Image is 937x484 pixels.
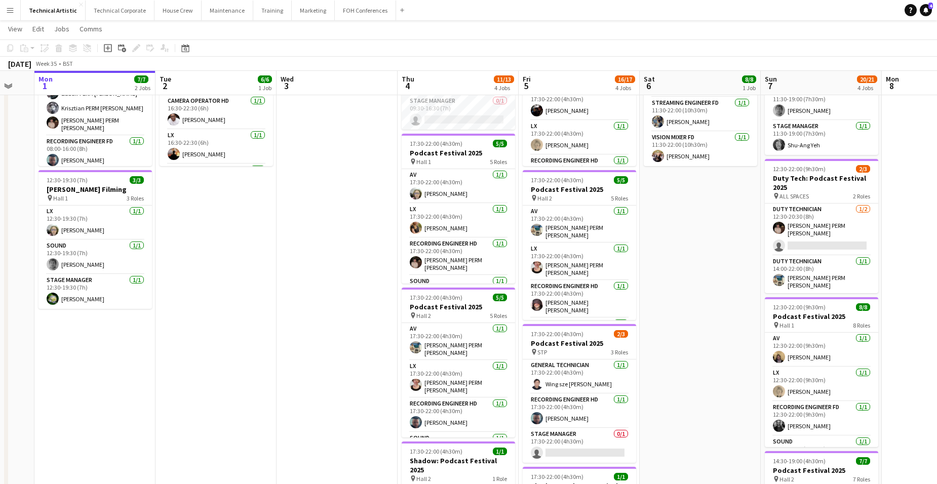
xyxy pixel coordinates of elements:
[884,80,899,92] span: 8
[886,74,899,84] span: Mon
[4,22,26,35] a: View
[765,367,878,401] app-card-role: LX1/112:30-22:00 (9h30m)[PERSON_NAME]
[416,475,431,482] span: Hall 2
[38,136,152,170] app-card-role: Recording Engineer FD1/108:00-16:00 (8h)[PERSON_NAME]
[402,360,515,398] app-card-role: LX1/117:30-22:00 (4h30m)[PERSON_NAME] PERM [PERSON_NAME]
[928,3,933,9] span: 4
[494,84,514,92] div: 4 Jobs
[765,159,878,293] app-job-card: 12:30-22:00 (9h30m)2/3Duty Tech: Podcast Festival 2025 ALL SPACES2 RolesDuty Technician1/212:30-2...
[28,22,48,35] a: Edit
[38,69,152,136] app-card-role: Technical Supervisor3/308:00-16:00 (8h)Zubair PERM [PERSON_NAME]Krisztian PERM [PERSON_NAME][PERS...
[773,457,826,465] span: 14:30-19:00 (4h30m)
[611,194,628,202] span: 5 Roles
[537,194,552,202] span: Hall 2
[402,302,515,311] h3: Podcast Festival 2025
[765,312,878,321] h3: Podcast Festival 2025
[490,158,507,166] span: 5 Roles
[857,75,877,83] span: 20/21
[21,1,86,20] button: Technical Artistic
[38,206,152,240] app-card-role: LX1/112:30-19:30 (7h)[PERSON_NAME]
[642,80,655,92] span: 6
[523,74,531,84] span: Fri
[410,294,462,301] span: 17:30-22:00 (4h30m)
[523,318,636,352] app-card-role: Sound1/1
[160,74,171,84] span: Tue
[281,74,294,84] span: Wed
[37,80,53,92] span: 1
[523,86,636,120] app-card-role: Camera Operator HD1/117:30-22:00 (4h30m)[PERSON_NAME]
[416,158,431,166] span: Hall 1
[402,323,515,360] app-card-role: AV1/117:30-22:00 (4h30m)[PERSON_NAME] PERM [PERSON_NAME]
[402,398,515,432] app-card-role: Recording Engineer HD1/117:30-22:00 (4h30m)[PERSON_NAME]
[765,466,878,475] h3: Podcast Festival 2025
[402,432,515,467] app-card-role: Sound1/1
[416,312,431,319] span: Hall 2
[292,1,335,20] button: Marketing
[80,24,102,33] span: Comms
[38,240,152,274] app-card-role: Sound1/112:30-19:30 (7h)[PERSON_NAME]
[856,303,870,311] span: 8/8
[402,238,515,275] app-card-role: Recording Engineer HD1/117:30-22:00 (4h30m)[PERSON_NAME] PERM [PERSON_NAME]
[779,475,794,483] span: Hall 2
[38,170,152,309] app-job-card: 12:30-19:30 (7h)3/3[PERSON_NAME] Filming Hall 13 RolesLX1/112:30-19:30 (7h)[PERSON_NAME]Sound1/11...
[493,294,507,301] span: 5/5
[279,80,294,92] span: 3
[765,333,878,367] app-card-role: AV1/112:30-22:00 (9h30m)[PERSON_NAME]
[32,24,44,33] span: Edit
[765,74,777,84] span: Sun
[130,176,144,184] span: 3/3
[402,204,515,238] app-card-role: LX1/117:30-22:00 (4h30m)[PERSON_NAME]
[8,59,31,69] div: [DATE]
[492,475,507,482] span: 1 Role
[38,274,152,309] app-card-role: Stage Manager1/112:30-19:30 (7h)[PERSON_NAME]
[402,74,414,84] span: Thu
[531,330,583,338] span: 17:30-22:00 (4h30m)
[644,74,655,84] span: Sat
[853,192,870,200] span: 2 Roles
[614,330,628,338] span: 2/3
[135,84,150,92] div: 2 Jobs
[743,84,756,92] div: 1 Job
[493,448,507,455] span: 1/1
[614,473,628,480] span: 1/1
[765,86,878,120] app-card-role: Recording Engineer FD1/111:30-19:00 (7h30m)[PERSON_NAME]
[402,288,515,437] app-job-card: 17:30-22:00 (4h30m)5/5Podcast Festival 2025 Hall 25 RolesAV1/117:30-22:00 (4h30m)[PERSON_NAME] PE...
[335,1,396,20] button: FOH Conferences
[402,134,515,284] div: 17:30-22:00 (4h30m)5/5Podcast Festival 2025 Hall 15 RolesAV1/117:30-22:00 (4h30m)[PERSON_NAME]LX1...
[523,185,636,194] h3: Podcast Festival 2025
[523,280,636,318] app-card-role: Recording Engineer HD1/117:30-22:00 (4h30m)[PERSON_NAME] [PERSON_NAME]
[402,169,515,204] app-card-role: AV1/117:30-22:00 (4h30m)[PERSON_NAME]
[493,140,507,147] span: 5/5
[402,148,515,157] h3: Podcast Festival 2025
[75,22,106,35] a: Comms
[523,428,636,463] app-card-role: Stage Manager0/117:30-22:00 (4h30m)
[410,140,462,147] span: 17:30-22:00 (4h30m)
[402,275,515,310] app-card-role: Sound1/1
[523,170,636,320] app-job-card: 17:30-22:00 (4h30m)5/5Podcast Festival 2025 Hall 25 RolesAV1/117:30-22:00 (4h30m)[PERSON_NAME] PE...
[490,312,507,319] span: 5 Roles
[523,394,636,428] app-card-role: Recording Engineer HD1/117:30-22:00 (4h30m)[PERSON_NAME]
[614,176,628,184] span: 5/5
[853,475,870,483] span: 7 Roles
[400,80,414,92] span: 4
[154,1,202,20] button: House Crew
[773,303,826,311] span: 12:30-22:00 (9h30m)
[33,60,59,67] span: Week 35
[523,206,636,243] app-card-role: AV1/117:30-22:00 (4h30m)[PERSON_NAME] PERM [PERSON_NAME]
[765,174,878,192] h3: Duty Tech: Podcast Festival 2025
[38,74,53,84] span: Mon
[742,75,756,83] span: 8/8
[410,448,462,455] span: 17:30-22:00 (4h30m)
[523,120,636,155] app-card-role: LX1/117:30-22:00 (4h30m)[PERSON_NAME]
[765,401,878,436] app-card-role: Recording Engineer FD1/112:30-22:00 (9h30m)[PERSON_NAME]
[523,324,636,463] app-job-card: 17:30-22:00 (4h30m)2/3Podcast Festival 2025 STP3 RolesGeneral Technician1/117:30-22:00 (4h30m)Win...
[54,24,69,33] span: Jobs
[765,120,878,155] app-card-role: Stage Manager1/111:30-19:00 (7h30m)Shu-Ang Yeh
[531,176,583,184] span: 17:30-22:00 (4h30m)
[856,457,870,465] span: 7/7
[920,4,932,16] a: 4
[258,84,271,92] div: 1 Job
